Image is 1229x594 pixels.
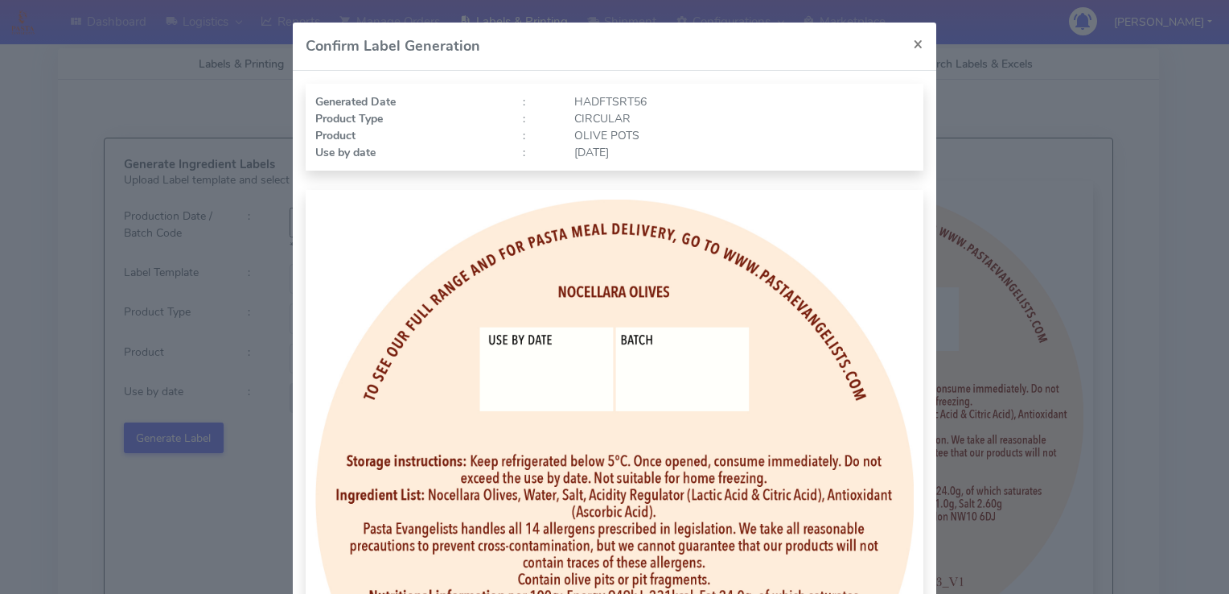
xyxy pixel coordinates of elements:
[315,128,356,143] strong: Product
[562,144,926,161] div: [DATE]
[913,32,923,55] span: ×
[511,110,562,127] div: :
[511,127,562,144] div: :
[315,111,383,126] strong: Product Type
[315,94,396,109] strong: Generated Date
[562,127,926,144] div: OLIVE POTS
[306,35,480,57] h4: Confirm Label Generation
[900,23,936,65] button: Close
[562,110,926,127] div: CIRCULAR
[562,93,926,110] div: HADFTSRT56
[511,93,562,110] div: :
[315,145,376,160] strong: Use by date
[511,144,562,161] div: :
